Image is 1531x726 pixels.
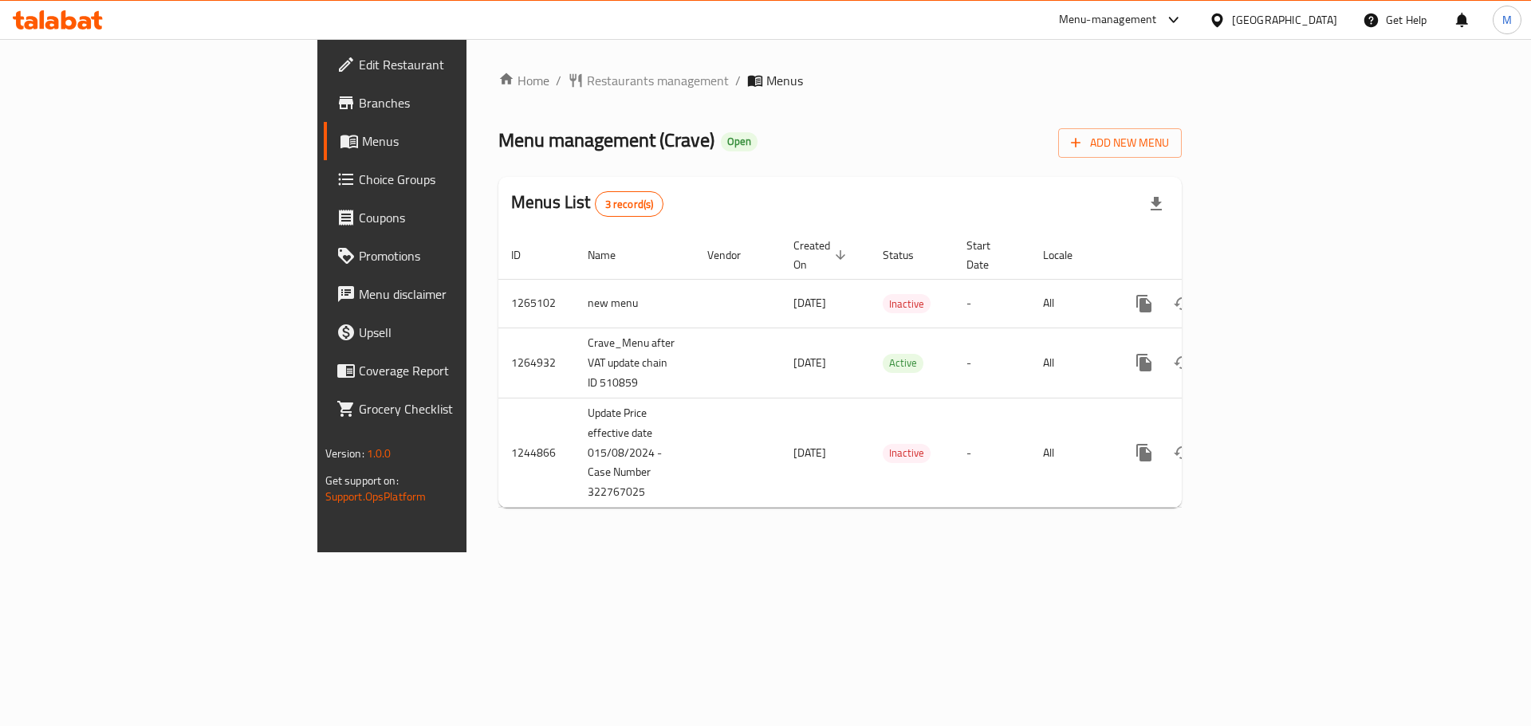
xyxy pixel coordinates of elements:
[793,292,826,313] span: [DATE]
[511,245,541,265] span: ID
[721,132,758,151] div: Open
[954,398,1030,508] td: -
[324,237,573,275] a: Promotions
[324,390,573,428] a: Grocery Checklist
[1232,11,1337,29] div: [GEOGRAPHIC_DATA]
[766,71,803,90] span: Menus
[883,354,923,372] span: Active
[575,279,695,328] td: new menu
[883,295,931,313] span: Inactive
[511,190,663,217] h2: Menus List
[966,236,1011,274] span: Start Date
[359,170,561,189] span: Choice Groups
[587,71,729,90] span: Restaurants management
[498,71,1182,90] nav: breadcrumb
[359,285,561,304] span: Menu disclaimer
[498,122,714,158] span: Menu management ( Crave )
[359,93,561,112] span: Branches
[588,245,636,265] span: Name
[1030,398,1112,508] td: All
[324,45,573,84] a: Edit Restaurant
[1125,285,1163,323] button: more
[883,444,931,462] span: Inactive
[883,294,931,313] div: Inactive
[324,351,573,390] a: Coverage Report
[359,399,561,418] span: Grocery Checklist
[1030,279,1112,328] td: All
[721,135,758,148] span: Open
[707,245,762,265] span: Vendor
[1163,285,1202,323] button: Change Status
[1163,343,1202,382] button: Change Status
[596,197,663,212] span: 3 record(s)
[1125,434,1163,472] button: more
[359,361,561,380] span: Coverage Report
[325,470,399,491] span: Get support on:
[325,443,364,464] span: Version:
[1059,10,1157,29] div: Menu-management
[1058,128,1182,158] button: Add New Menu
[1125,343,1163,382] button: more
[1043,245,1093,265] span: Locale
[324,84,573,122] a: Branches
[883,245,935,265] span: Status
[359,208,561,227] span: Coupons
[1163,434,1202,472] button: Change Status
[1112,231,1291,280] th: Actions
[324,198,573,237] a: Coupons
[883,354,923,373] div: Active
[325,486,427,507] a: Support.OpsPlatform
[362,131,561,151] span: Menus
[1030,328,1112,398] td: All
[575,328,695,398] td: Crave_Menu after VAT update chain ID 510859
[359,55,561,74] span: Edit Restaurant
[568,71,729,90] a: Restaurants management
[793,442,826,463] span: [DATE]
[359,246,561,265] span: Promotions
[1137,185,1175,223] div: Export file
[575,398,695,508] td: Update Price effective date 015/08/2024 - Case Number 322767025
[324,122,573,160] a: Menus
[793,236,851,274] span: Created On
[359,323,561,342] span: Upsell
[324,275,573,313] a: Menu disclaimer
[498,231,1291,508] table: enhanced table
[735,71,741,90] li: /
[595,191,664,217] div: Total records count
[1071,133,1169,153] span: Add New Menu
[954,279,1030,328] td: -
[367,443,392,464] span: 1.0.0
[793,352,826,373] span: [DATE]
[954,328,1030,398] td: -
[324,160,573,198] a: Choice Groups
[324,313,573,351] a: Upsell
[1502,11,1512,29] span: M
